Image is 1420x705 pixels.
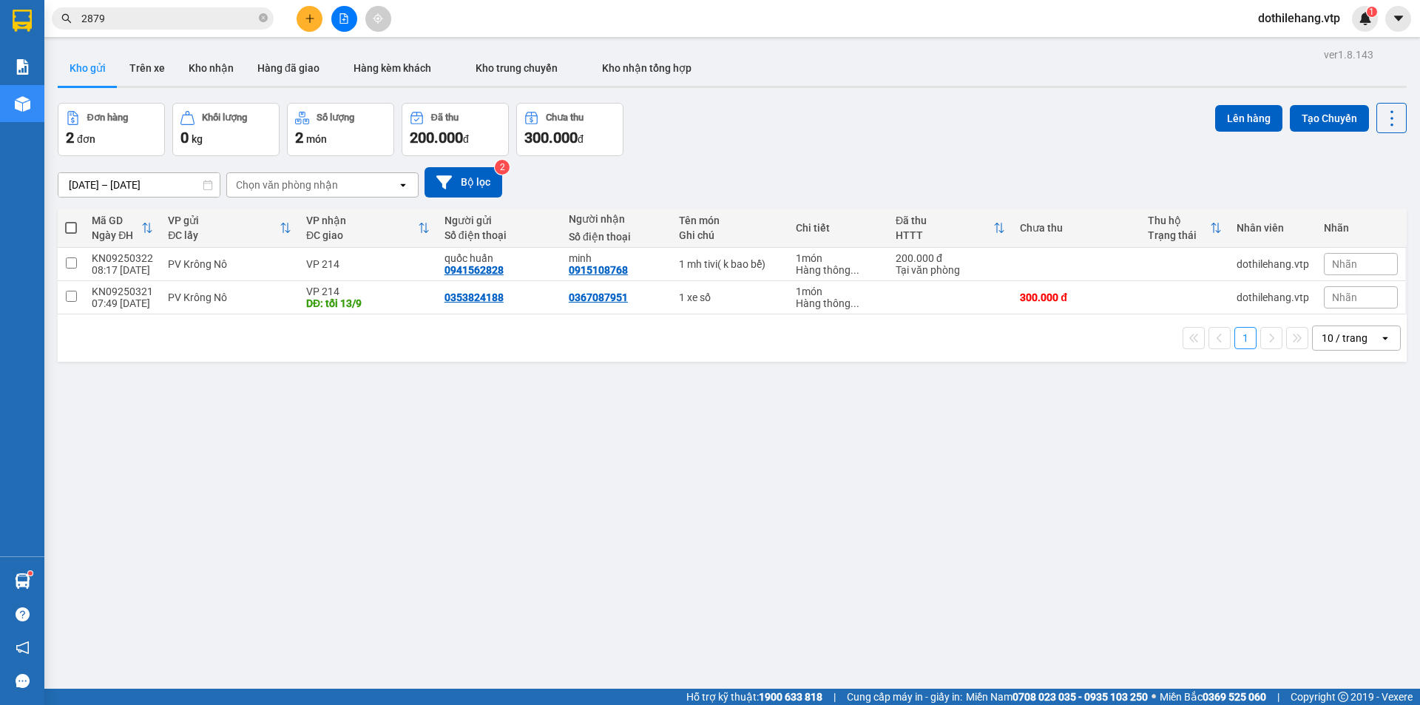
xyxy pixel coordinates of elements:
button: Chưa thu300.000đ [516,103,623,156]
div: VP 214 [306,258,430,270]
img: warehouse-icon [15,573,30,589]
img: icon-new-feature [1359,12,1372,25]
div: VP 214 [306,286,430,297]
button: Hàng đã giao [246,50,331,86]
div: DĐ: tối 13/9 [306,297,430,309]
span: | [834,689,836,705]
input: Tìm tên, số ĐT hoặc mã đơn [81,10,256,27]
div: Khối lượng [202,112,247,123]
div: 08:17 [DATE] [92,264,153,276]
span: 2 [295,129,303,146]
span: copyright [1338,692,1348,702]
div: Đơn hàng [87,112,128,123]
div: ver 1.8.143 [1324,47,1373,63]
span: caret-down [1392,12,1405,25]
span: 200.000 [410,129,463,146]
div: VP nhận [306,215,418,226]
span: dothilehang.vtp [1246,9,1352,27]
button: Đơn hàng2đơn [58,103,165,156]
div: Chưa thu [1020,222,1133,234]
span: aim [373,13,383,24]
div: HTTT [896,229,993,241]
button: Số lượng2món [287,103,394,156]
button: file-add [331,6,357,32]
span: close-circle [259,12,268,26]
div: Đã thu [431,112,459,123]
div: 300.000 đ [1020,291,1133,303]
div: Số điện thoại [444,229,554,241]
span: question-circle [16,607,30,621]
strong: CÔNG TY TNHH [GEOGRAPHIC_DATA] 214 QL13 - P.26 - Q.BÌNH THẠNH - TP HCM 1900888606 [38,24,120,79]
div: 1 mh tivi( k bao bể) [679,258,782,270]
div: 0941562828 [444,264,504,276]
span: close-circle [259,13,268,22]
div: 1 xe số [679,291,782,303]
span: search [61,13,72,24]
span: đ [578,133,584,145]
div: Ghi chú [679,229,782,241]
div: Mã GD [92,215,141,226]
span: VP 214 [149,107,172,115]
span: notification [16,641,30,655]
div: Tên món [679,215,782,226]
svg: open [1379,332,1391,344]
div: dothilehang.vtp [1237,258,1309,270]
button: Tạo Chuyến [1290,105,1369,132]
span: message [16,674,30,688]
div: ĐC giao [306,229,418,241]
div: Ngày ĐH [92,229,141,241]
div: Nhân viên [1237,222,1309,234]
span: Kho nhận tổng hợp [602,62,692,74]
span: Nhãn [1332,291,1357,303]
button: Lên hàng [1215,105,1282,132]
span: 0 [180,129,189,146]
div: 0367087951 [569,291,628,303]
span: plus [305,13,315,24]
sup: 1 [28,571,33,576]
span: đơn [77,133,95,145]
th: Toggle SortBy [84,209,160,248]
button: Khối lượng0kg [172,103,280,156]
span: ... [851,297,859,309]
strong: 0708 023 035 - 0935 103 250 [1012,691,1148,703]
span: Hỗ trợ kỹ thuật: [686,689,822,705]
div: 07:49 [DATE] [92,297,153,309]
div: Chưa thu [546,112,584,123]
div: Người gửi [444,215,554,226]
div: Chi tiết [796,222,881,234]
div: Hàng thông thường [796,264,881,276]
span: Miền Nam [966,689,1148,705]
input: Select a date range. [58,173,220,197]
div: Số lượng [317,112,354,123]
th: Toggle SortBy [160,209,299,248]
span: Miền Bắc [1160,689,1266,705]
span: Cung cấp máy in - giấy in: [847,689,962,705]
strong: 1900 633 818 [759,691,822,703]
div: minh [569,252,664,264]
span: 300.000 [524,129,578,146]
span: Nơi nhận: [113,103,137,124]
span: KN09250322 [149,55,209,67]
button: Trên xe [118,50,177,86]
th: Toggle SortBy [1140,209,1229,248]
img: solution-icon [15,59,30,75]
div: Đã thu [896,215,993,226]
span: 08:17:51 [DATE] [141,67,209,78]
span: đ [463,133,469,145]
div: Trạng thái [1148,229,1210,241]
div: Thu hộ [1148,215,1210,226]
span: kg [192,133,203,145]
button: plus [297,6,322,32]
span: Kho trung chuyển [476,62,558,74]
button: Bộ lọc [425,167,502,198]
span: PV Krông Nô [50,104,92,112]
button: caret-down [1385,6,1411,32]
div: 0353824188 [444,291,504,303]
div: Tại văn phòng [896,264,1005,276]
img: warehouse-icon [15,96,30,112]
div: 10 / trang [1322,331,1367,345]
span: Nơi gửi: [15,103,30,124]
div: KN09250322 [92,252,153,264]
div: KN09250321 [92,286,153,297]
span: món [306,133,327,145]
